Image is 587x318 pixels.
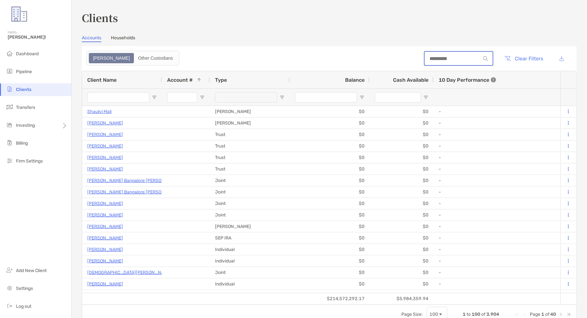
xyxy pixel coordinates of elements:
[210,198,290,209] div: Joint
[439,267,556,278] div: -
[467,312,471,317] span: to
[439,175,556,186] div: -
[500,51,548,65] button: Clear Filters
[16,286,33,291] span: Settings
[6,284,13,292] img: settings icon
[87,188,182,196] a: [PERSON_NAME] Bangalore [PERSON_NAME]
[87,291,123,299] p: [PERSON_NAME]
[87,246,123,254] a: [PERSON_NAME]
[439,106,556,117] div: -
[439,244,556,255] div: -
[87,92,149,102] input: Client Name Filter Input
[370,209,434,221] div: $0
[370,290,434,301] div: $0
[87,234,123,242] p: [PERSON_NAME]
[87,177,182,185] a: [PERSON_NAME] Bangalore [PERSON_NAME]
[87,269,172,276] p: [DEMOGRAPHIC_DATA][PERSON_NAME]
[210,290,290,301] div: [PERSON_NAME]
[370,186,434,198] div: $0
[290,232,370,244] div: $0
[6,302,13,310] img: logout icon
[210,129,290,140] div: Trust
[290,106,370,117] div: $0
[210,140,290,152] div: Trust
[439,221,556,232] div: -
[472,312,480,317] span: 100
[6,103,13,111] img: transfers icon
[210,152,290,163] div: Trust
[87,51,179,65] div: segmented control
[87,223,123,231] p: [PERSON_NAME]
[210,221,290,232] div: [PERSON_NAME]
[439,187,556,197] div: -
[6,121,13,129] img: investing icon
[290,278,370,290] div: $0
[439,129,556,140] div: -
[210,106,290,117] div: [PERSON_NAME]
[87,211,123,219] p: [PERSON_NAME]
[210,117,290,129] div: [PERSON_NAME]
[370,232,434,244] div: $0
[486,312,499,317] span: 3,904
[530,312,540,317] span: Page
[290,290,370,301] div: $0
[6,85,13,93] img: clients icon
[290,244,370,255] div: $0
[87,108,112,116] p: Shaulvi Mali
[541,312,544,317] span: 1
[359,95,365,100] button: Open Filter Menu
[370,278,434,290] div: $0
[210,163,290,175] div: Trust
[370,163,434,175] div: $0
[463,312,466,317] span: 1
[87,131,123,139] p: [PERSON_NAME]
[210,267,290,278] div: Joint
[87,119,123,127] a: [PERSON_NAME]
[370,221,434,232] div: $0
[6,67,13,75] img: pipeline icon
[290,198,370,209] div: $0
[87,257,123,265] a: [PERSON_NAME]
[559,312,564,317] div: Next Page
[566,312,571,317] div: Last Page
[370,175,434,186] div: $0
[6,266,13,274] img: add_new_client icon
[16,123,35,128] span: Investing
[290,209,370,221] div: $0
[152,95,157,100] button: Open Filter Menu
[6,49,13,57] img: dashboard icon
[290,293,370,304] div: $214,572,292.17
[429,312,438,317] div: 100
[6,157,13,164] img: firm-settings icon
[210,278,290,290] div: Individual
[210,244,290,255] div: Individual
[370,198,434,209] div: $0
[439,198,556,209] div: -
[290,221,370,232] div: $0
[550,312,556,317] span: 40
[89,54,133,63] div: Zoe
[87,154,123,162] a: [PERSON_NAME]
[439,290,556,301] div: -
[210,175,290,186] div: Joint
[135,54,176,63] div: Other Custodians
[87,280,123,288] a: [PERSON_NAME]
[200,95,205,100] button: Open Filter Menu
[16,105,35,110] span: Transfers
[439,141,556,151] div: -
[290,255,370,267] div: $0
[16,140,28,146] span: Billing
[210,232,290,244] div: SEP IRA
[82,35,101,42] a: Accounts
[16,87,31,92] span: Clients
[345,77,365,83] span: Balance
[290,175,370,186] div: $0
[16,158,43,164] span: Firm Settings
[295,92,357,102] input: Balance Filter Input
[290,163,370,175] div: $0
[423,95,429,100] button: Open Filter Menu
[87,200,123,208] a: [PERSON_NAME]
[483,56,488,61] img: input icon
